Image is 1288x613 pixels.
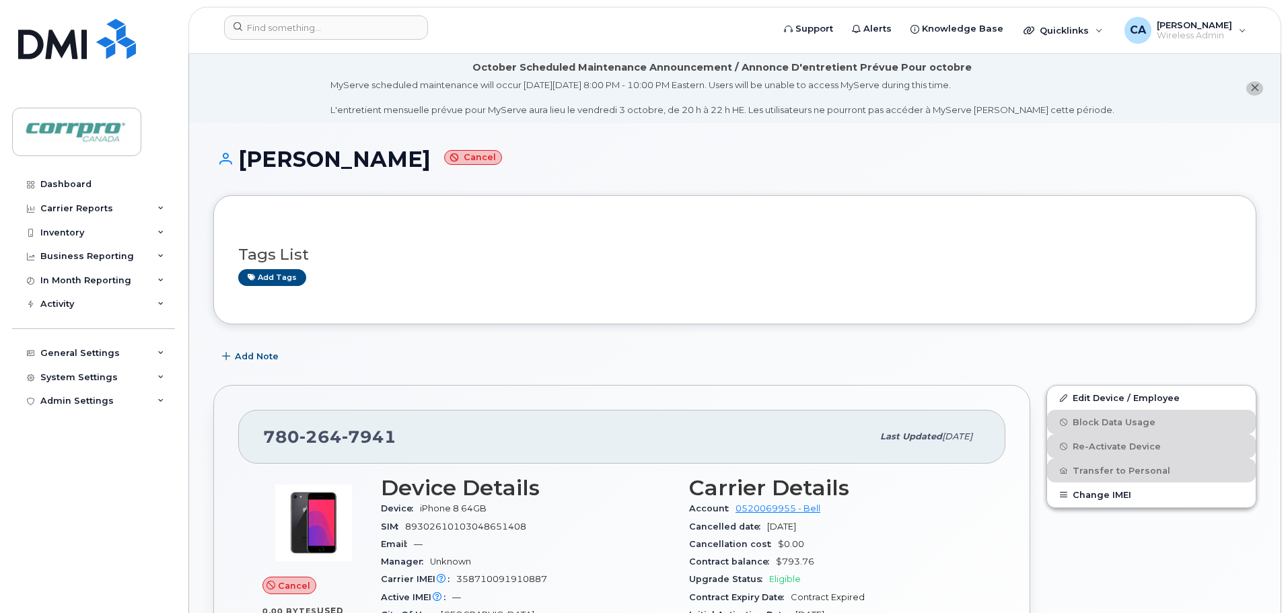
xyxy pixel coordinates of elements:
[238,269,306,286] a: Add tags
[381,521,405,532] span: SIM
[1047,482,1256,507] button: Change IMEI
[238,246,1231,263] h3: Tags List
[767,521,796,532] span: [DATE]
[381,539,414,549] span: Email
[456,574,547,584] span: 358710091910887
[213,147,1256,171] h1: [PERSON_NAME]
[381,476,673,500] h3: Device Details
[736,503,820,513] a: 0520069955 - Bell
[381,556,430,567] span: Manager
[452,592,461,602] span: —
[689,539,778,549] span: Cancellation cost
[1073,441,1161,452] span: Re-Activate Device
[776,556,814,567] span: $793.76
[330,79,1114,116] div: MyServe scheduled maintenance will occur [DATE][DATE] 8:00 PM - 10:00 PM Eastern. Users will be u...
[689,503,736,513] span: Account
[405,521,526,532] span: 89302610103048651408
[1047,386,1256,410] a: Edit Device / Employee
[1047,458,1256,482] button: Transfer to Personal
[689,476,981,500] h3: Carrier Details
[689,574,769,584] span: Upgrade Status
[444,150,502,166] small: Cancel
[472,61,972,75] div: October Scheduled Maintenance Announcement / Annonce D'entretient Prévue Pour octobre
[942,431,972,441] span: [DATE]
[213,345,290,369] button: Add Note
[880,431,942,441] span: Last updated
[791,592,865,602] span: Contract Expired
[689,592,791,602] span: Contract Expiry Date
[689,556,776,567] span: Contract balance
[381,592,452,602] span: Active IMEI
[778,539,804,549] span: $0.00
[381,574,456,584] span: Carrier IMEI
[430,556,471,567] span: Unknown
[273,482,354,563] img: image20231002-3703462-bzhi73.jpeg
[381,503,420,513] span: Device
[1246,81,1263,96] button: close notification
[1047,410,1256,434] button: Block Data Usage
[769,574,801,584] span: Eligible
[263,427,396,447] span: 780
[299,427,342,447] span: 264
[689,521,767,532] span: Cancelled date
[278,579,310,592] span: Cancel
[235,350,279,363] span: Add Note
[342,427,396,447] span: 7941
[414,539,423,549] span: —
[420,503,487,513] span: iPhone 8 64GB
[1047,434,1256,458] button: Re-Activate Device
